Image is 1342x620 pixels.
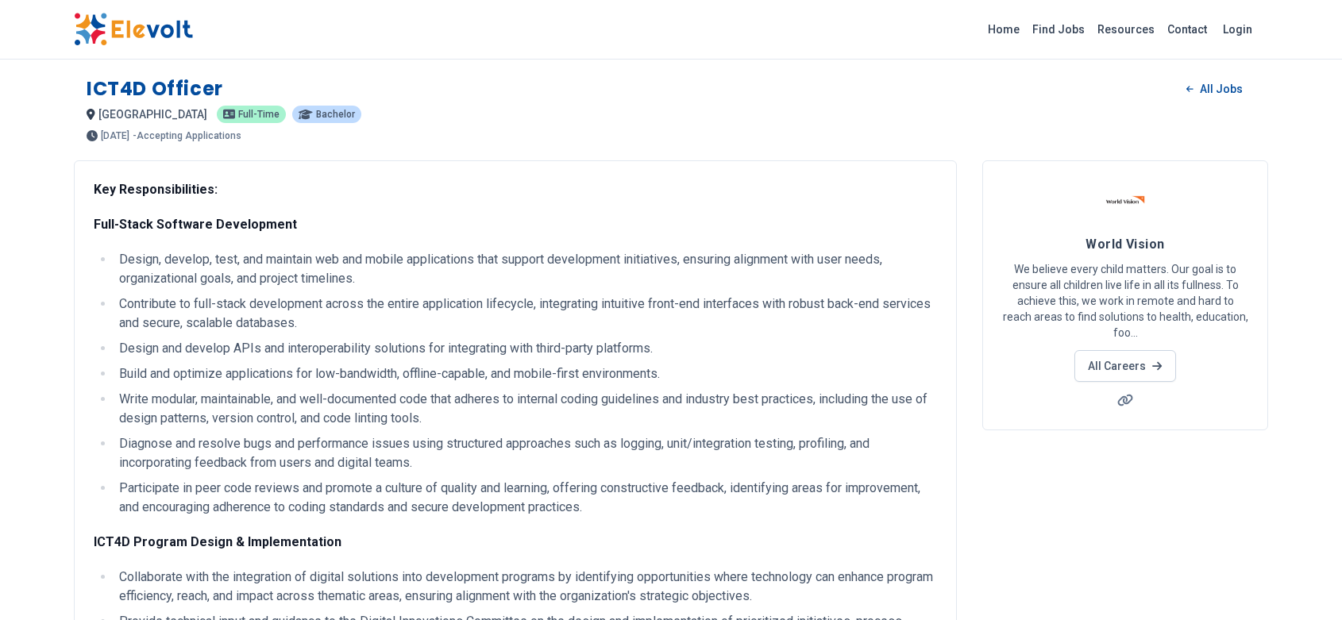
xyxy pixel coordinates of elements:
[316,110,355,119] span: Bachelor
[1026,17,1091,42] a: Find Jobs
[1091,17,1161,42] a: Resources
[114,295,937,333] li: Contribute to full-stack development across the entire application lifecycle, integrating intuiti...
[981,17,1026,42] a: Home
[114,568,937,606] li: Collaborate with the integration of digital solutions into development programs by identifying op...
[114,479,937,517] li: Participate in peer code reviews and promote a culture of quality and learning, offering construc...
[1105,180,1145,220] img: World Vision
[1213,13,1262,45] a: Login
[238,110,280,119] span: Full-time
[1086,237,1164,252] span: World Vision
[133,131,241,141] p: - Accepting Applications
[74,13,193,46] img: Elevolt
[94,217,297,232] strong: Full-Stack Software Development
[87,76,223,102] h1: ICT4D Officer
[94,182,218,197] strong: Key Responsibilities:
[114,390,937,428] li: Write modular, maintainable, and well-documented code that adheres to internal coding guidelines ...
[101,131,129,141] span: [DATE]
[1002,261,1248,341] p: We believe every child matters. Our goal is to ensure all children live life in all its fullness....
[114,364,937,383] li: Build and optimize applications for low-bandwidth, offline-capable, and mobile-first environments.
[114,434,937,472] li: Diagnose and resolve bugs and performance issues using structured approaches such as logging, uni...
[94,534,341,549] strong: ICT4D Program Design & Implementation
[1174,77,1255,101] a: All Jobs
[114,250,937,288] li: Design, develop, test, and maintain web and mobile applications that support development initiati...
[114,339,937,358] li: Design and develop APIs and interoperability solutions for integrating with third-party platforms.
[1074,350,1175,382] a: All Careers
[98,108,207,121] span: [GEOGRAPHIC_DATA]
[1161,17,1213,42] a: Contact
